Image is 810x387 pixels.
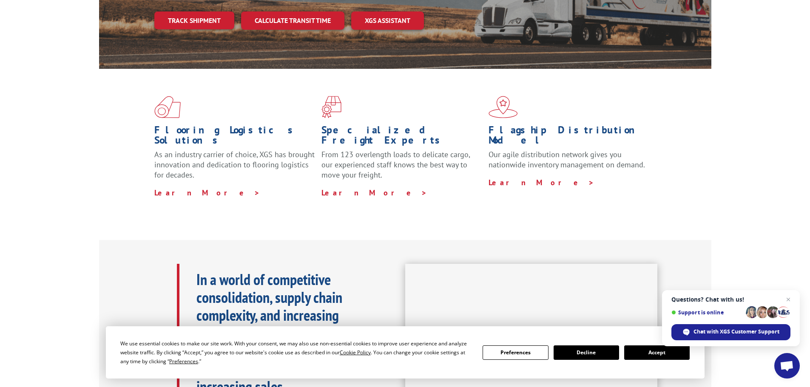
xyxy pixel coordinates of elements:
[154,125,315,150] h1: Flooring Logistics Solutions
[321,188,427,198] a: Learn More >
[154,188,260,198] a: Learn More >
[783,294,793,305] span: Close chat
[671,296,790,303] span: Questions? Chat with us!
[351,11,424,30] a: XGS ASSISTANT
[489,150,645,169] span: Our agile distribution network gives you nationwide inventory management on demand.
[241,11,344,30] a: Calculate transit time
[154,11,234,29] a: Track shipment
[693,328,779,336] span: Chat with XGS Customer Support
[120,339,472,366] div: We use essential cookies to make our site work. With your consent, we may also use non-essential ...
[321,150,482,187] p: From 123 overlength loads to delicate cargo, our experienced staff knows the best way to move you...
[154,150,315,180] span: As an industry carrier of choice, XGS has brought innovation and dedication to flooring logistics...
[774,353,800,379] div: Open chat
[624,345,690,360] button: Accept
[671,309,743,316] span: Support is online
[106,326,705,379] div: Cookie Consent Prompt
[483,345,548,360] button: Preferences
[554,345,619,360] button: Decline
[671,324,790,340] div: Chat with XGS Customer Support
[169,358,198,365] span: Preferences
[489,96,518,118] img: xgs-icon-flagship-distribution-model-red
[340,349,371,356] span: Cookie Policy
[321,96,341,118] img: xgs-icon-focused-on-flooring-red
[321,125,482,150] h1: Specialized Freight Experts
[154,96,181,118] img: xgs-icon-total-supply-chain-intelligence-red
[489,125,649,150] h1: Flagship Distribution Model
[489,178,594,187] a: Learn More >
